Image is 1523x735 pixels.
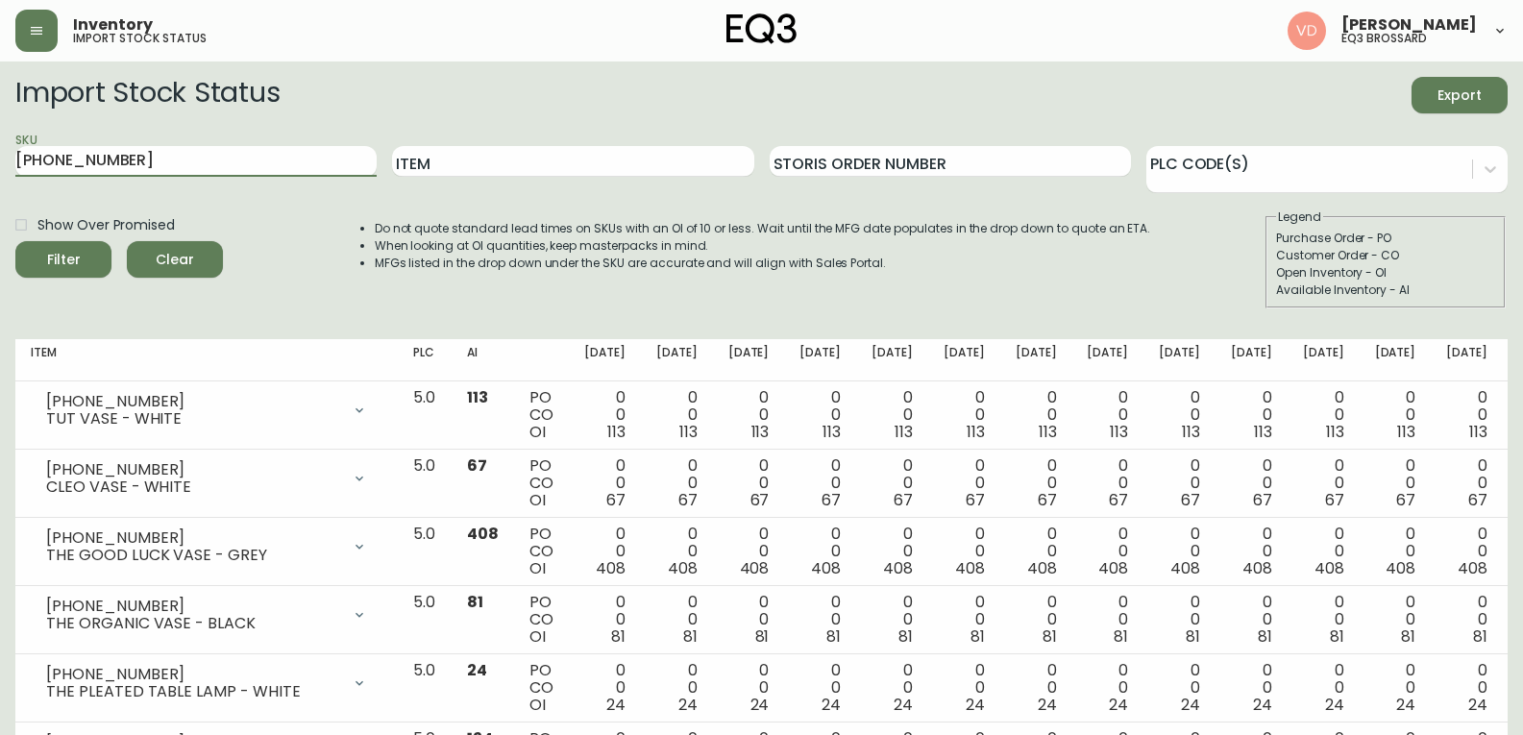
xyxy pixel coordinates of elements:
[683,625,698,648] span: 81
[375,220,1151,237] li: Do not quote standard lead times on SKUs with an OI of 10 or less. Wait until the MFG date popula...
[799,389,841,441] div: 0 0
[398,381,452,450] td: 5.0
[1181,489,1200,511] span: 67
[728,457,770,509] div: 0 0
[872,457,913,509] div: 0 0
[31,457,382,500] div: [PHONE_NUMBER]CLEO VASE - WHITE
[467,659,487,681] span: 24
[607,421,626,443] span: 113
[1253,489,1272,511] span: 67
[1110,421,1128,443] span: 113
[678,694,698,716] span: 24
[46,666,340,683] div: [PHONE_NUMBER]
[799,526,841,577] div: 0 0
[1303,594,1344,646] div: 0 0
[1231,526,1272,577] div: 0 0
[1016,457,1057,509] div: 0 0
[1375,662,1416,714] div: 0 0
[1375,389,1416,441] div: 0 0
[1216,339,1288,381] th: [DATE]
[1401,625,1415,648] span: 81
[944,662,985,714] div: 0 0
[73,33,207,44] h5: import stock status
[1159,594,1200,646] div: 0 0
[872,662,913,714] div: 0 0
[1087,594,1128,646] div: 0 0
[811,557,841,579] span: 408
[656,457,698,509] div: 0 0
[398,654,452,723] td: 5.0
[467,591,483,613] span: 81
[1159,389,1200,441] div: 0 0
[1326,421,1344,443] span: 113
[755,625,770,648] span: 81
[1386,557,1415,579] span: 408
[529,662,553,714] div: PO CO
[894,489,913,511] span: 67
[47,248,81,272] div: Filter
[1182,421,1200,443] span: 113
[606,489,626,511] span: 67
[1253,694,1272,716] span: 24
[31,662,382,704] div: [PHONE_NUMBER]THE PLEATED TABLE LAMP - WHITE
[375,237,1151,255] li: When looking at OI quantities, keep masterpacks in mind.
[1109,489,1128,511] span: 67
[46,683,340,700] div: THE PLEATED TABLE LAMP - WHITE
[1396,694,1415,716] span: 24
[46,547,340,564] div: THE GOOD LUCK VASE - GREY
[872,594,913,646] div: 0 0
[1446,662,1487,714] div: 0 0
[467,454,487,477] span: 67
[1016,594,1057,646] div: 0 0
[1325,694,1344,716] span: 24
[584,594,626,646] div: 0 0
[1038,489,1057,511] span: 67
[944,526,985,577] div: 0 0
[726,13,798,44] img: logo
[895,421,913,443] span: 113
[898,625,913,648] span: 81
[1231,457,1272,509] div: 0 0
[1314,557,1344,579] span: 408
[398,450,452,518] td: 5.0
[15,339,398,381] th: Item
[1427,84,1492,108] span: Export
[127,241,223,278] button: Clear
[799,457,841,509] div: 0 0
[1412,77,1508,113] button: Export
[728,662,770,714] div: 0 0
[1458,557,1487,579] span: 408
[529,457,553,509] div: PO CO
[1341,33,1427,44] h5: eq3 brossard
[966,694,985,716] span: 24
[1276,208,1323,226] legend: Legend
[740,557,770,579] span: 408
[656,594,698,646] div: 0 0
[1276,247,1495,264] div: Customer Order - CO
[970,625,985,648] span: 81
[656,662,698,714] div: 0 0
[584,526,626,577] div: 0 0
[584,662,626,714] div: 0 0
[1276,230,1495,247] div: Purchase Order - PO
[606,694,626,716] span: 24
[668,557,698,579] span: 408
[1043,625,1057,648] span: 81
[1468,694,1487,716] span: 24
[1303,389,1344,441] div: 0 0
[46,478,340,496] div: CLEO VASE - WHITE
[31,526,382,568] div: [PHONE_NUMBER]THE GOOD LUCK VASE - GREY
[529,526,553,577] div: PO CO
[944,389,985,441] div: 0 0
[1039,421,1057,443] span: 113
[46,529,340,547] div: [PHONE_NUMBER]
[826,625,841,648] span: 81
[1181,694,1200,716] span: 24
[1330,625,1344,648] span: 81
[15,241,111,278] button: Filter
[1446,389,1487,441] div: 0 0
[894,694,913,716] span: 24
[799,594,841,646] div: 0 0
[1446,457,1487,509] div: 0 0
[1114,625,1128,648] span: 81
